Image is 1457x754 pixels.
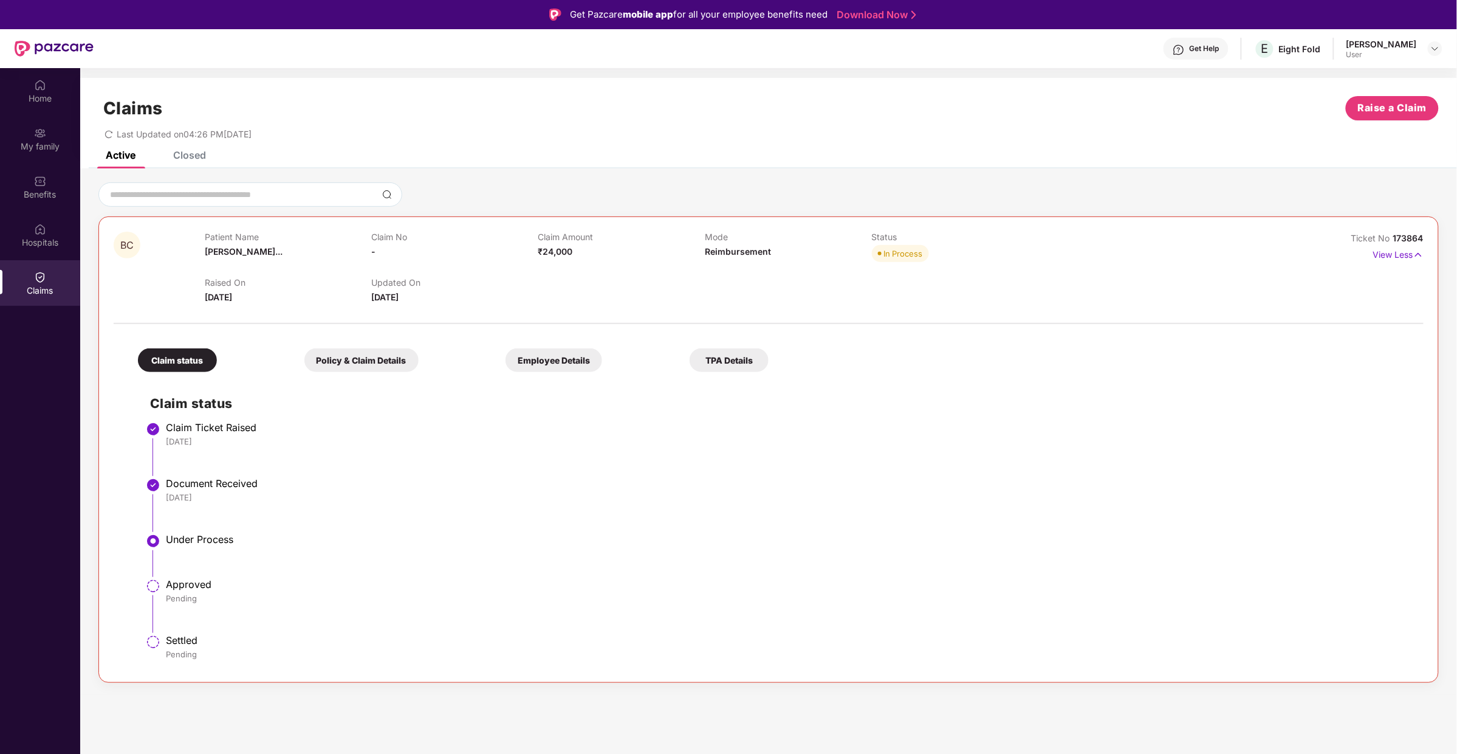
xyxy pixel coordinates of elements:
span: Last Updated on 04:26 PM[DATE] [117,129,252,139]
div: Settled [166,634,1411,646]
img: svg+xml;base64,PHN2ZyBpZD0iU3RlcC1QZW5kaW5nLTMyeDMyIiB4bWxucz0iaHR0cDovL3d3dy53My5vcmcvMjAwMC9zdm... [146,635,160,649]
div: [DATE] [166,492,1411,503]
span: Reimbursement [705,246,771,257]
div: Under Process [166,533,1411,545]
span: E [1261,41,1269,56]
div: Get Pazcare for all your employee benefits need [570,7,828,22]
div: Claim status [138,348,217,372]
div: Employee Details [506,348,602,372]
img: svg+xml;base64,PHN2ZyBpZD0iSGVscC0zMngzMiIgeG1sbnM9Imh0dHA6Ly93d3cudzMub3JnLzIwMDAvc3ZnIiB3aWR0aD... [1173,44,1185,56]
img: svg+xml;base64,PHN2ZyBpZD0iU3RlcC1QZW5kaW5nLTMyeDMyIiB4bWxucz0iaHR0cDovL3d3dy53My5vcmcvMjAwMC9zdm... [146,579,160,593]
img: svg+xml;base64,PHN2ZyB3aWR0aD0iMjAiIGhlaWdodD0iMjAiIHZpZXdCb3g9IjAgMCAyMCAyMCIgZmlsbD0ibm9uZSIgeG... [34,127,46,139]
h1: Claims [103,98,163,119]
img: svg+xml;base64,PHN2ZyBpZD0iU2VhcmNoLTMyeDMyIiB4bWxucz0iaHR0cDovL3d3dy53My5vcmcvMjAwMC9zdmciIHdpZH... [382,190,392,199]
img: svg+xml;base64,PHN2ZyBpZD0iQmVuZWZpdHMiIHhtbG5zPSJodHRwOi8vd3d3LnczLm9yZy8yMDAwL3N2ZyIgd2lkdGg9Ij... [34,175,46,187]
span: BC [120,240,134,251]
img: svg+xml;base64,PHN2ZyBpZD0iRHJvcGRvd24tMzJ4MzIiIHhtbG5zPSJodHRwOi8vd3d3LnczLm9yZy8yMDAwL3N2ZyIgd2... [1430,44,1440,54]
div: TPA Details [690,348,769,372]
div: [DATE] [166,436,1411,447]
p: View Less [1373,245,1424,261]
span: Ticket No [1351,233,1393,243]
p: Mode [705,232,871,242]
div: Claim Ticket Raised [166,421,1411,434]
div: Pending [166,649,1411,660]
div: In Process [884,247,923,260]
span: ₹24,000 [538,246,573,257]
img: svg+xml;base64,PHN2ZyBpZD0iU3RlcC1BY3RpdmUtMzJ4MzIiIHhtbG5zPSJodHRwOi8vd3d3LnczLm9yZy8yMDAwL3N2Zy... [146,534,160,548]
div: [PERSON_NAME] [1346,38,1417,50]
span: [PERSON_NAME]... [205,246,283,257]
img: Stroke [911,9,916,21]
p: Raised On [205,277,371,288]
img: svg+xml;base64,PHN2ZyBpZD0iU3RlcC1Eb25lLTMyeDMyIiB4bWxucz0iaHR0cDovL3d3dy53My5vcmcvMjAwMC9zdmciIH... [146,478,160,493]
div: Approved [166,578,1411,590]
img: New Pazcare Logo [15,41,94,57]
a: Download Now [837,9,913,21]
img: svg+xml;base64,PHN2ZyBpZD0iU3RlcC1Eb25lLTMyeDMyIiB4bWxucz0iaHR0cDovL3d3dy53My5vcmcvMjAwMC9zdmciIH... [146,422,160,437]
img: svg+xml;base64,PHN2ZyBpZD0iQ2xhaW0iIHhtbG5zPSJodHRwOi8vd3d3LnczLm9yZy8yMDAwL3N2ZyIgd2lkdGg9IjIwIi... [34,271,46,283]
p: Claim No [371,232,538,242]
button: Raise a Claim [1346,96,1439,120]
span: Raise a Claim [1358,100,1427,116]
span: [DATE] [371,292,399,302]
p: Status [872,232,1038,242]
div: Document Received [166,477,1411,489]
p: Updated On [371,277,538,288]
div: Active [106,149,135,161]
img: svg+xml;base64,PHN2ZyBpZD0iSG9zcGl0YWxzIiB4bWxucz0iaHR0cDovL3d3dy53My5vcmcvMjAwMC9zdmciIHdpZHRoPS... [34,223,46,235]
img: svg+xml;base64,PHN2ZyB4bWxucz0iaHR0cDovL3d3dy53My5vcmcvMjAwMC9zdmciIHdpZHRoPSIxNyIgaGVpZ2h0PSIxNy... [1413,248,1424,261]
span: 173864 [1393,233,1424,243]
div: Pending [166,593,1411,604]
img: svg+xml;base64,PHN2ZyBpZD0iSG9tZSIgeG1sbnM9Imh0dHA6Ly93d3cudzMub3JnLzIwMDAvc3ZnIiB3aWR0aD0iMjAiIG... [34,79,46,91]
p: Claim Amount [538,232,705,242]
span: - [371,246,375,257]
div: Eight Fold [1279,43,1321,55]
div: Closed [173,149,206,161]
div: Policy & Claim Details [304,348,419,372]
span: redo [105,129,113,139]
img: Logo [549,9,561,21]
h2: Claim status [150,393,1411,413]
div: Get Help [1190,44,1219,54]
span: [DATE] [205,292,232,302]
strong: mobile app [623,9,673,20]
div: User [1346,50,1417,60]
p: Patient Name [205,232,371,242]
